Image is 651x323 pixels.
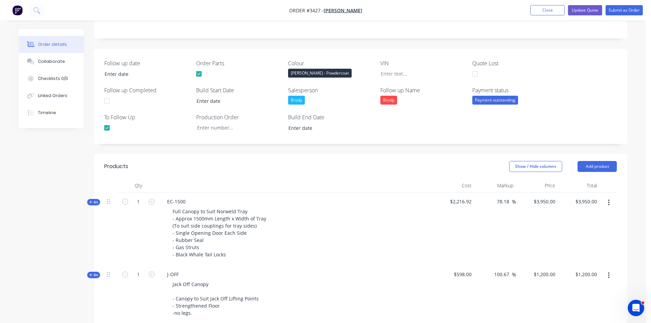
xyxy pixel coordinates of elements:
[288,59,374,67] label: Colour
[38,110,56,116] div: Timeline
[38,93,67,99] div: Linked Orders
[162,197,191,206] div: EC-1500
[196,113,282,121] label: Production Order
[512,198,516,206] span: %
[432,179,474,192] div: Cost
[19,53,84,70] button: Collaborate
[568,5,602,15] button: Update Quote
[104,162,128,171] div: Products
[38,76,68,82] div: Checklists 0/0
[89,272,98,278] span: Kit
[628,300,644,316] iframe: Intercom live chat
[100,69,185,79] input: Enter date
[558,179,600,192] div: Total
[509,161,562,172] button: Show / Hide columns
[19,36,84,53] button: Order details
[512,271,516,279] span: %
[118,179,159,192] div: Qty
[516,179,558,192] div: Price
[288,96,305,105] div: Brody
[530,5,565,15] button: Close
[192,96,277,106] input: Enter date
[104,113,190,121] label: To Follow Up
[89,200,98,205] span: Kit
[38,41,67,48] div: Order details
[167,206,272,259] div: Full Canopy to Suit Norweld Tray - Approx 1500mm Length x Width of Tray (To suit side couplings f...
[288,113,374,121] label: Build End Date
[191,123,282,133] input: Enter number...
[19,104,84,121] button: Timeline
[380,59,466,67] label: VIN
[324,7,362,14] a: [PERSON_NAME]
[104,86,190,94] label: Follow up Completed
[606,5,643,15] button: Submit as Order
[380,96,397,105] div: Brody
[288,86,374,94] label: Salesperson
[435,271,472,278] span: $598.00
[474,179,516,192] div: Markup
[19,87,84,104] button: Linked Orders
[167,279,264,318] div: Jack Off Canopy - Canopy to Suit Jack Off Lifting Points - Strengthened Floor -no legs.
[288,69,352,78] div: [PERSON_NAME] - Powdercoat
[87,199,100,205] button: Kit
[87,272,100,278] button: Kit
[38,58,65,65] div: Collaborate
[289,7,324,14] span: Order #3427 -
[472,96,518,105] div: Payment outstanding
[12,5,23,15] img: Factory
[196,86,282,94] label: Build Start Date
[19,70,84,87] button: Checklists 0/0
[284,123,369,133] input: Enter date
[104,59,190,67] label: Follow up date
[472,59,558,67] label: Quote Lost
[472,86,558,94] label: Payment status
[380,86,466,94] label: Follow up Name
[196,59,282,67] label: Order Parts
[435,198,472,205] span: $2,216.92
[162,269,184,279] div: J-OFF
[578,161,617,172] button: Add product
